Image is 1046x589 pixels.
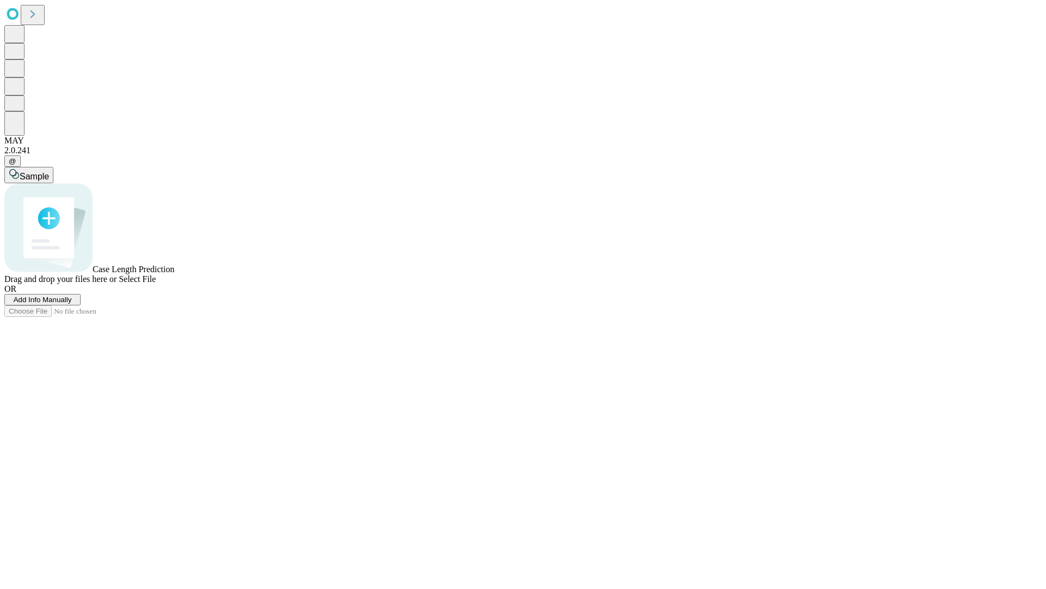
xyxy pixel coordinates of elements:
span: Sample [20,172,49,181]
button: Add Info Manually [4,294,81,305]
span: Add Info Manually [14,296,72,304]
span: OR [4,284,16,293]
div: 2.0.241 [4,146,1042,155]
span: Case Length Prediction [93,265,174,274]
span: @ [9,157,16,165]
button: Sample [4,167,53,183]
div: MAY [4,136,1042,146]
span: Drag and drop your files here or [4,274,117,284]
button: @ [4,155,21,167]
span: Select File [119,274,156,284]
